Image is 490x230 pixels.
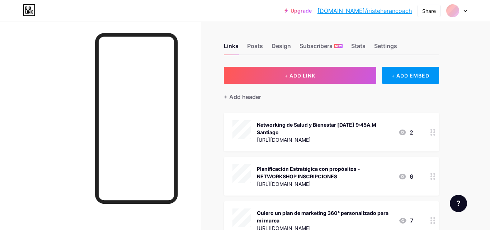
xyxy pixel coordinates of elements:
div: Networking de Salud y Bienestar [DATE] 9:45A.M Santiago [257,121,392,136]
div: 7 [399,216,413,225]
a: [DOMAIN_NAME]/iristeherancoach [317,6,412,15]
div: Links [224,42,239,55]
a: Upgrade [284,8,312,14]
div: [URL][DOMAIN_NAME] [257,136,392,144]
div: [URL][DOMAIN_NAME] [257,180,392,188]
div: + ADD EMBED [382,67,439,84]
span: NEW [335,44,342,48]
div: 6 [398,172,413,181]
div: + Add header [224,93,261,101]
div: Planificación Estratégica con propósitos - NETWORKSHOP INSCRIPCIONES [257,165,392,180]
div: Posts [247,42,263,55]
div: Quiero un plan de marketing 360° personalizado para mi marca [257,209,393,224]
div: Subscribers [300,42,343,55]
div: Share [422,7,436,15]
div: Settings [374,42,397,55]
div: Design [272,42,291,55]
div: Stats [351,42,366,55]
span: + ADD LINK [284,72,315,79]
div: 2 [398,128,413,137]
button: + ADD LINK [224,67,376,84]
